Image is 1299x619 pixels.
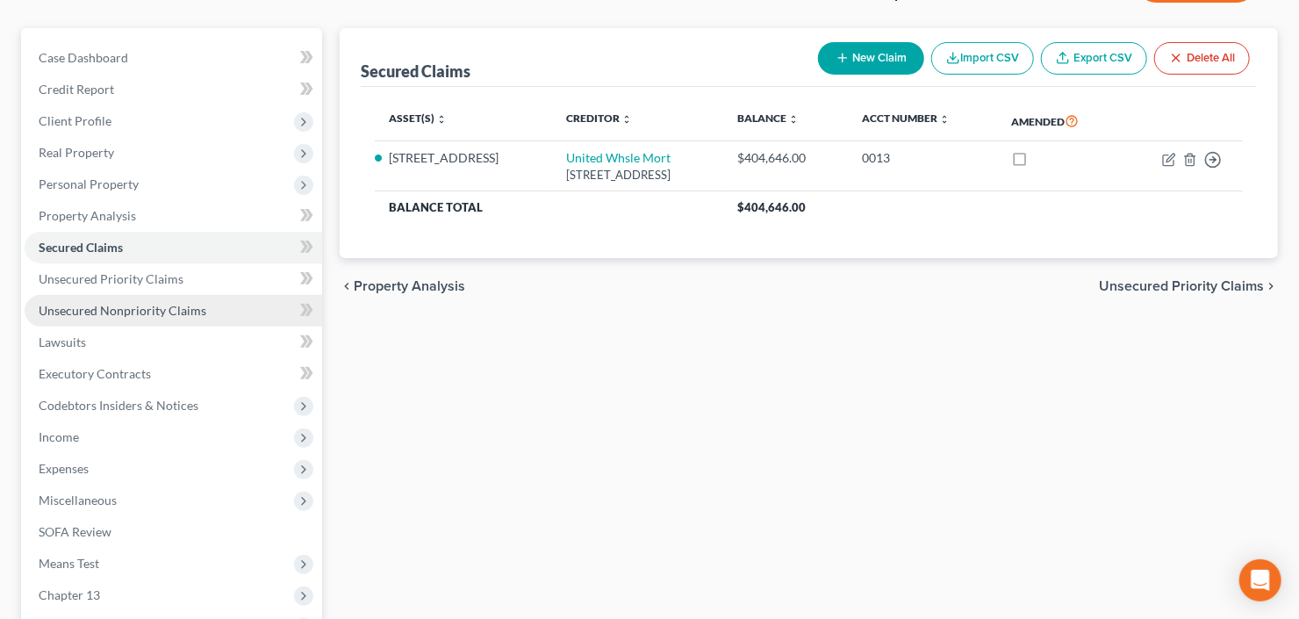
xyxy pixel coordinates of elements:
a: United Whsle Mort [566,150,671,165]
span: Secured Claims [39,240,123,255]
a: Executory Contracts [25,358,322,390]
i: unfold_more [621,114,632,125]
a: Credit Report [25,74,322,105]
span: Credit Report [39,82,114,97]
i: unfold_more [939,114,950,125]
a: Property Analysis [25,200,322,232]
span: Property Analysis [39,208,136,223]
a: SOFA Review [25,516,322,548]
a: Creditor unfold_more [566,112,632,125]
button: New Claim [818,42,924,75]
span: Miscellaneous [39,493,117,507]
i: unfold_more [788,114,799,125]
a: Case Dashboard [25,42,322,74]
i: unfold_more [436,114,447,125]
th: Amended [997,101,1121,141]
span: Means Test [39,556,99,571]
div: $404,646.00 [737,149,834,167]
span: Real Property [39,145,114,160]
a: Acct Number unfold_more [862,112,950,125]
span: $404,646.00 [737,200,806,214]
span: Property Analysis [354,279,465,293]
a: Balance unfold_more [737,112,799,125]
div: 0013 [862,149,983,167]
i: chevron_right [1264,279,1278,293]
div: Open Intercom Messenger [1239,559,1281,601]
a: Asset(s) unfold_more [389,112,447,125]
span: SOFA Review [39,524,111,539]
span: Lawsuits [39,335,86,349]
a: Lawsuits [25,327,322,358]
a: Unsecured Nonpriority Claims [25,295,322,327]
span: Unsecured Nonpriority Claims [39,303,206,318]
i: chevron_left [340,279,354,293]
span: Codebtors Insiders & Notices [39,398,198,413]
a: Unsecured Priority Claims [25,263,322,295]
div: [STREET_ADDRESS] [566,167,709,184]
span: Executory Contracts [39,366,151,381]
span: Income [39,429,79,444]
li: [STREET_ADDRESS] [389,149,538,167]
a: Secured Claims [25,232,322,263]
span: Case Dashboard [39,50,128,65]
button: Import CSV [931,42,1034,75]
div: Secured Claims [361,61,470,82]
button: chevron_left Property Analysis [340,279,465,293]
span: Chapter 13 [39,587,100,602]
span: Unsecured Priority Claims [39,271,183,286]
a: Export CSV [1041,42,1147,75]
span: Expenses [39,461,89,476]
th: Balance Total [375,191,723,223]
span: Personal Property [39,176,139,191]
span: Client Profile [39,113,111,128]
button: Delete All [1154,42,1250,75]
button: Unsecured Priority Claims chevron_right [1099,279,1278,293]
span: Unsecured Priority Claims [1099,279,1264,293]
